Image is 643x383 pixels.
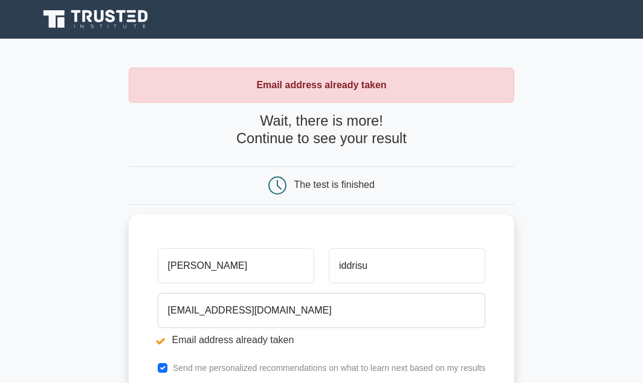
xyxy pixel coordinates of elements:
h4: Wait, there is more! Continue to see your result [129,112,515,147]
input: Email [158,293,486,328]
label: Send me personalized recommendations on what to learn next based on my results [173,363,486,373]
input: First name [158,248,314,283]
strong: Email address already taken [256,80,386,90]
div: The test is finished [294,179,375,190]
input: Last name [329,248,485,283]
li: Email address already taken [158,333,486,347]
